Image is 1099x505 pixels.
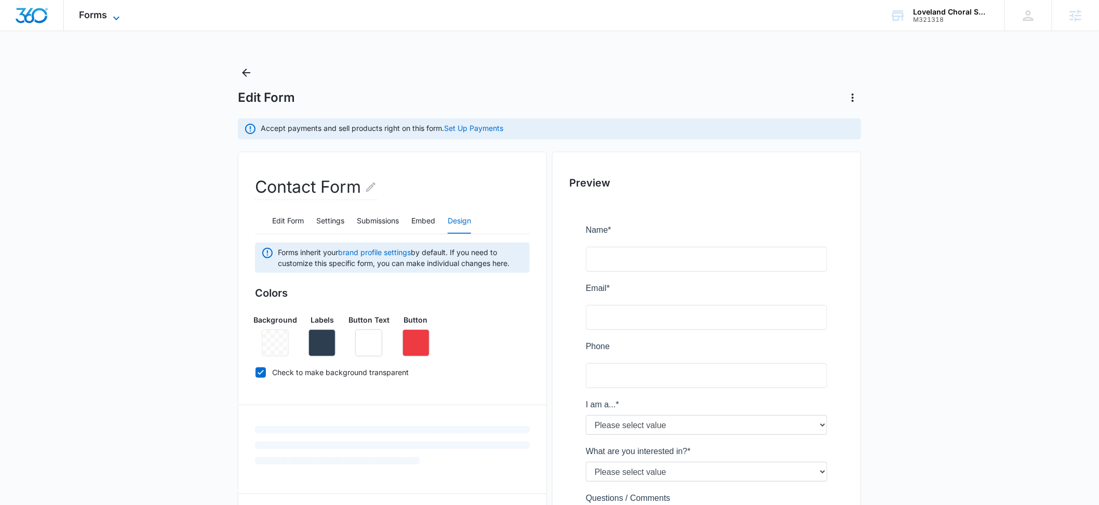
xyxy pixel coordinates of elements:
[357,209,399,234] button: Submissions
[272,209,304,234] button: Edit Form
[411,209,435,234] button: Embed
[914,8,989,16] div: account name
[448,209,471,234] button: Design
[253,314,297,325] p: Background
[255,285,530,301] h3: Colors
[261,123,503,134] p: Accept payments and sell products right on this form.
[79,9,108,20] span: Forms
[914,16,989,23] div: account id
[106,401,136,412] span: Submit
[316,209,344,234] button: Settings
[238,64,254,81] button: Back
[278,247,524,269] span: Forms inherit your by default. If you need to customize this specific form, you can make individu...
[311,314,334,325] p: Labels
[255,175,377,200] h2: Contact Form
[238,90,295,105] h1: Edit Form
[845,89,861,106] button: Actions
[309,329,336,356] button: Remove
[403,329,430,356] button: Remove
[355,329,382,356] button: Remove
[444,124,503,132] a: Set Up Payments
[365,175,377,200] button: Edit Form Name
[255,367,530,378] label: Check to make background transparent
[338,248,411,257] a: brand profile settings
[349,314,390,325] p: Button Text
[404,314,428,325] p: Button
[569,175,844,191] h2: Preview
